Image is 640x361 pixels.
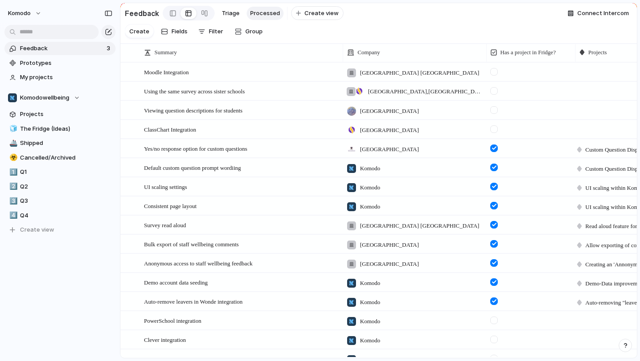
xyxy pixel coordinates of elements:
[4,194,116,208] a: 3️⃣Q3
[155,48,177,57] span: Summary
[368,87,482,96] span: [GEOGRAPHIC_DATA] , [GEOGRAPHIC_DATA]
[218,7,243,20] a: Triage
[360,202,380,211] span: Komodo
[20,225,54,234] span: Create view
[4,122,116,136] a: 🧊The Fridge (Ideas)
[144,222,186,229] span: Survey read aloud
[144,126,196,133] span: ClassChart Integration
[20,182,112,191] span: Q2
[500,48,556,57] span: Has a project in Fridge?
[195,24,227,39] button: Filter
[360,164,380,173] span: Komodo
[144,241,239,248] span: Bulk export of staff wellbeing comments
[125,8,159,19] h2: Feedback
[4,223,116,237] button: Create view
[144,184,187,190] span: UI scaling settings
[9,138,16,148] div: 🚢
[8,211,17,220] button: 4️⃣
[4,165,116,179] a: 1️⃣Q1
[8,139,17,148] button: 🚢
[209,27,223,36] span: Filter
[360,107,419,116] span: [GEOGRAPHIC_DATA]
[4,209,116,222] a: 4️⃣Q4
[107,44,112,53] span: 3
[8,168,17,176] button: 1️⃣
[360,221,479,230] span: [GEOGRAPHIC_DATA] [GEOGRAPHIC_DATA]
[4,180,116,193] a: 2️⃣Q2
[144,203,196,209] span: Consistent page layout
[144,164,241,171] span: Default custom question prompt wordiing
[20,110,112,119] span: Projects
[360,279,380,288] span: Komodo
[144,279,208,286] span: Demo account data seeding
[125,24,154,38] button: Create
[291,6,344,20] button: Create view
[9,152,16,163] div: ☣️
[360,336,380,345] span: Komodo
[360,145,419,154] span: [GEOGRAPHIC_DATA]
[360,68,479,77] span: [GEOGRAPHIC_DATA] [GEOGRAPHIC_DATA]
[20,93,69,102] span: Komodowellbeing
[304,9,339,18] span: Create view
[9,124,16,134] div: 🧊
[4,136,116,150] a: 🚢Shipped
[20,124,112,133] span: The Fridge (Ideas)
[564,7,632,20] button: Connect Intercom
[144,145,247,152] span: Yes/no response option for custom questions
[222,9,240,18] span: Triage
[144,260,252,267] span: Anonymous access to staff wellbeing feedback
[20,211,112,220] span: Q4
[245,27,263,36] span: Group
[247,7,284,20] a: Processed
[144,317,201,324] span: PowerSchool integration
[20,168,112,176] span: Q1
[250,9,280,18] span: Processed
[144,337,186,343] span: Clever integration
[4,42,116,55] a: Feedback3
[360,260,419,269] span: [GEOGRAPHIC_DATA]
[358,48,380,57] span: Company
[8,9,31,18] span: Komodo
[20,59,112,68] span: Prototypes
[157,24,191,39] button: Fields
[360,298,380,307] span: Komodo
[129,27,149,36] span: Create
[8,153,17,162] button: ☣️
[144,107,243,114] span: Viewing question descriptions for students
[360,126,419,135] span: [GEOGRAPHIC_DATA]
[4,151,116,164] a: ☣️Cancelled/Archived
[9,210,16,221] div: 4️⃣
[360,317,380,326] span: Komodo
[20,197,112,205] span: Q3
[588,48,607,57] span: Projects
[144,298,243,305] span: Auto-remove leavers in Wonde integration
[577,9,629,18] span: Connect Intercom
[20,153,112,162] span: Cancelled/Archived
[20,73,112,82] span: My projects
[360,241,419,249] span: [GEOGRAPHIC_DATA]
[8,182,17,191] button: 2️⃣
[4,108,116,121] a: Projects
[9,196,16,206] div: 3️⃣
[9,167,16,177] div: 1️⃣
[9,181,16,192] div: 2️⃣
[4,56,116,70] a: Prototypes
[144,69,189,76] span: Moodle Integration
[172,27,188,36] span: Fields
[360,183,380,192] span: Komodo
[4,71,116,84] a: My projects
[144,88,245,95] span: Using the same survey across sister schools
[8,124,17,133] button: 🧊
[4,6,46,20] button: Komodo
[230,24,267,39] button: Group
[4,91,116,104] button: Komodowellbeing
[20,44,104,53] span: Feedback
[8,197,17,205] button: 3️⃣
